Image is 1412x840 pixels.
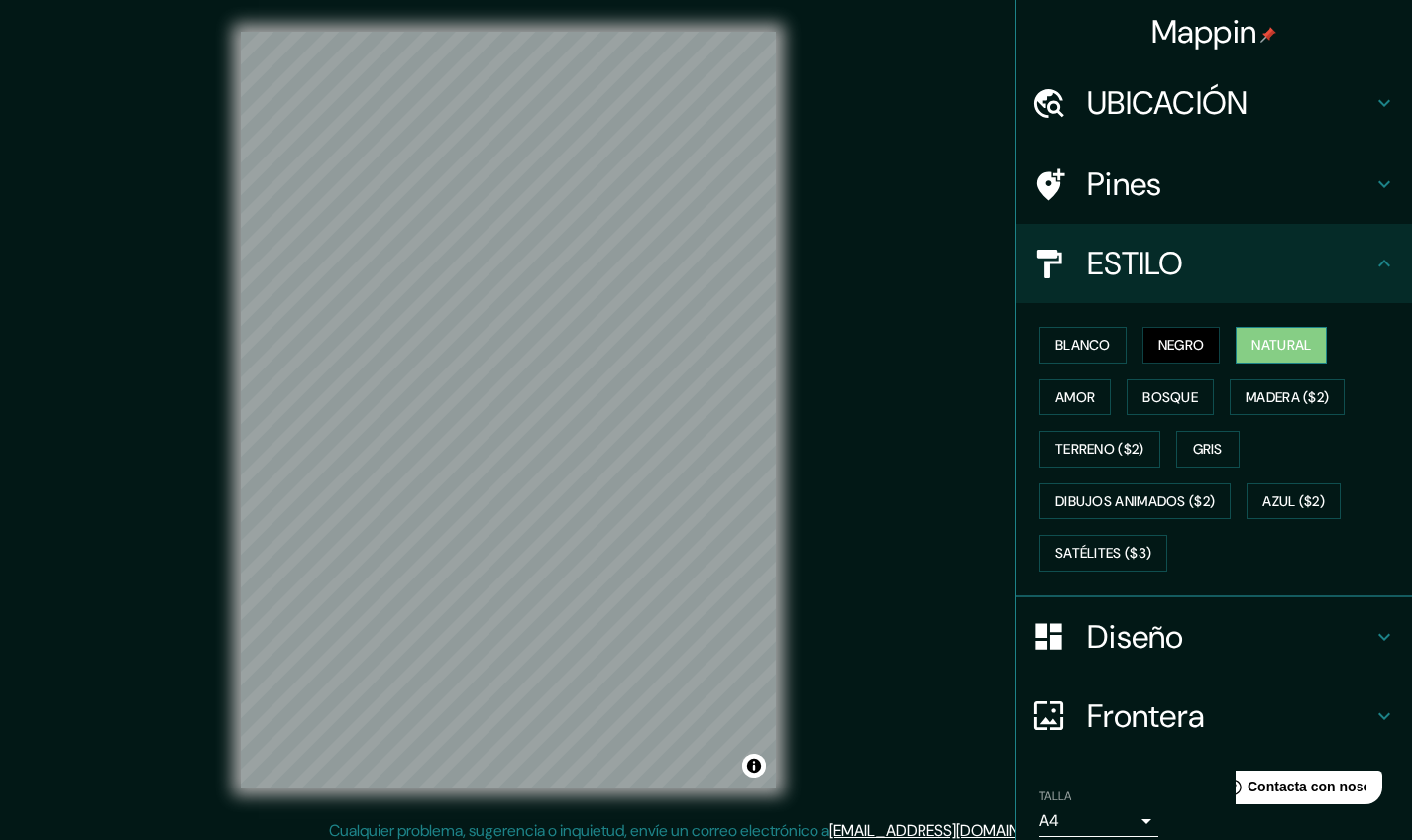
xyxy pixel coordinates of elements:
[1039,535,1167,572] button: SATÉLITES ($3)
[1230,379,1345,416] button: MADERA ($2)
[1176,431,1240,468] button: Gris
[1039,327,1127,364] button: blanco
[1039,379,1111,416] button: amor
[742,754,766,778] button: Alternar la atribución
[1127,379,1214,416] button: Bosque
[1151,12,1277,52] h4: Mappin
[1039,483,1231,520] button: DIBUJOS ANIMADOS ($2)
[1087,83,1372,123] h4: UBICACIÓN
[1039,431,1160,468] button: TERRENO ($2)
[1247,483,1341,520] button: AZUL ($2)
[1016,677,1412,756] div: Frontera
[1016,224,1412,303] div: ESTILO
[1236,763,1390,818] iframe: Lanzador de widgets de ayuda
[1087,164,1372,204] h4: Pines
[1260,27,1276,43] img: pin-icon.png
[1236,327,1327,364] button: Natural
[241,32,776,787] canvas: MAPA
[1087,696,1372,736] h4: Frontera
[1016,63,1412,143] div: UBICACIÓN
[1087,244,1372,283] h4: ESTILO
[1039,805,1158,837] div: A4
[1016,597,1412,677] div: Diseño
[1142,327,1221,364] button: NEGRO
[1039,787,1071,804] label: TALLA
[1016,145,1412,224] div: Pines
[1087,617,1372,657] h4: Diseño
